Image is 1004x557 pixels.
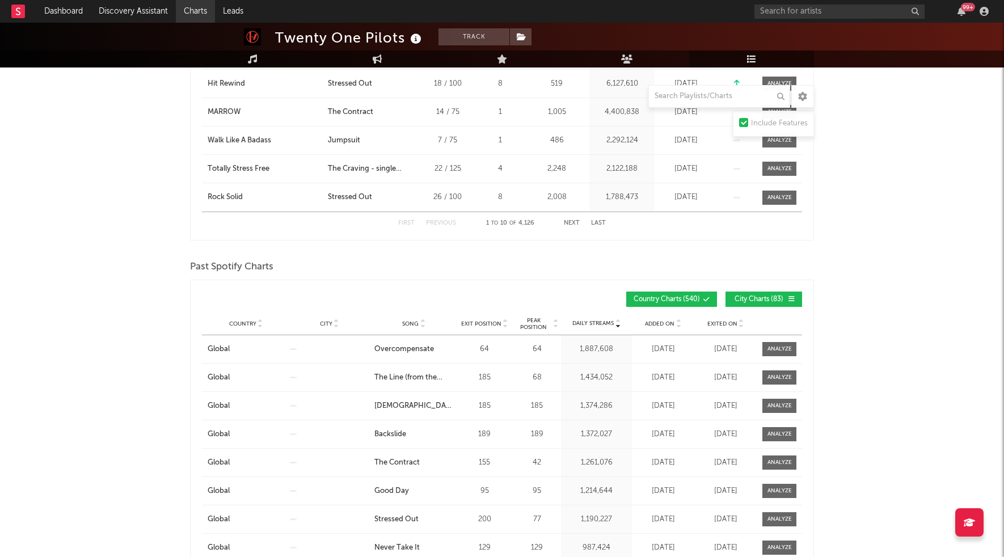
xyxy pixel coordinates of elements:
span: to [491,221,498,226]
div: [DATE] [657,78,714,90]
div: [DATE] [697,542,754,554]
div: 1,214,644 [564,486,629,497]
div: [DATE] [697,429,754,440]
div: The Contract [328,107,373,118]
div: 77 [516,514,558,525]
div: 2,292,124 [592,135,652,146]
div: Good Day [374,486,409,497]
div: 42 [516,457,558,469]
div: 1,788,473 [592,192,652,203]
div: 987,424 [564,542,629,554]
div: [DATE] [635,486,691,497]
div: 189 [516,429,558,440]
a: The Line (from the series Arcane League of Legends) [374,372,453,383]
div: 486 [527,135,587,146]
button: Next [564,220,580,226]
div: Never Take It [374,542,420,554]
div: Global [208,486,230,497]
div: Backslide [374,429,406,440]
div: 1 10 4,126 [479,217,541,230]
a: [DEMOGRAPHIC_DATA] [374,400,453,412]
div: 185 [459,400,510,412]
div: 18 / 100 [422,78,473,90]
a: Totally Stress Free [208,163,322,175]
div: [DATE] [657,192,714,203]
div: 1 [479,135,521,146]
div: 95 [459,486,510,497]
div: 7 / 75 [422,135,473,146]
button: City Charts(83) [725,292,802,307]
div: 2,008 [527,192,587,203]
span: Added On [645,320,674,327]
span: Daily Streams [572,319,614,328]
div: 1,434,052 [564,372,629,383]
input: Search for artists [754,5,925,19]
div: 185 [459,372,510,383]
div: Global [208,400,230,412]
div: 22 / 125 [422,163,473,175]
a: Global [208,486,284,497]
div: The Contract [374,457,420,469]
div: Global [208,344,230,355]
div: [DATE] [635,344,691,355]
span: City [320,320,332,327]
div: 99 + [961,3,975,11]
a: Global [208,542,284,554]
div: 64 [516,344,558,355]
div: 8 [479,78,521,90]
a: MARROW [208,107,322,118]
div: [DATE] [697,372,754,383]
div: [DATE] [635,542,691,554]
a: Global [208,344,284,355]
div: MARROW [208,107,241,118]
div: Stressed Out [328,192,372,203]
div: 64 [459,344,510,355]
div: [DATE] [697,514,754,525]
span: Past Spotify Charts [190,260,273,274]
span: of [509,221,516,226]
div: 200 [459,514,510,525]
div: Rock Solid [208,192,243,203]
div: Global [208,514,230,525]
div: [DATE] [635,400,691,412]
span: Peak Position [516,317,551,331]
div: 4,400,838 [592,107,652,118]
div: 26 / 100 [422,192,473,203]
div: Twenty One Pilots [275,28,424,47]
div: Global [208,429,230,440]
div: [DATE] [657,135,714,146]
span: Song [402,320,419,327]
span: Exited On [707,320,737,327]
div: 2,122,188 [592,163,652,175]
div: [DATE] [697,486,754,497]
div: 1,372,027 [564,429,629,440]
div: 14 / 75 [422,107,473,118]
div: Stressed Out [328,78,372,90]
div: [DATE] [635,457,691,469]
div: 1,190,227 [564,514,629,525]
span: Country Charts ( 540 ) [634,296,700,303]
div: 129 [516,542,558,554]
div: Global [208,542,230,554]
div: Stressed Out [374,514,419,525]
div: Global [208,372,230,383]
span: Exit Position [461,320,501,327]
div: Global [208,457,230,469]
div: Include Features [751,117,808,130]
button: Last [591,220,606,226]
div: [DATE] [635,514,691,525]
a: Rock Solid [208,192,322,203]
div: 8 [479,192,521,203]
div: Walk Like A Badass [208,135,271,146]
a: Hit Rewind [208,78,322,90]
a: Global [208,457,284,469]
div: 1 [479,107,521,118]
button: Country Charts(540) [626,292,717,307]
div: 189 [459,429,510,440]
button: Previous [426,220,456,226]
span: Country [229,320,256,327]
input: Search Playlists/Charts [648,85,790,108]
div: Totally Stress Free [208,163,269,175]
div: 1,261,076 [564,457,629,469]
